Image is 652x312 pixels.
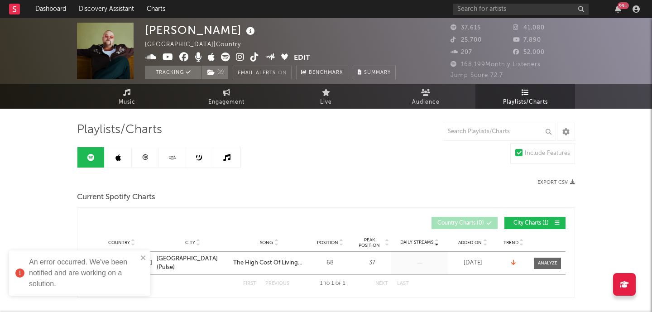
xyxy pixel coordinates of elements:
[108,240,130,245] span: Country
[355,259,389,268] div: 37
[309,67,343,78] span: Benchmark
[525,148,570,159] div: Include Features
[475,84,575,109] a: Playlists/Charts
[233,66,292,79] button: Email AlertsOn
[77,84,177,109] a: Music
[177,84,276,109] a: Engagement
[412,97,440,108] span: Audience
[503,97,548,108] span: Playlists/Charts
[119,97,135,108] span: Music
[513,25,545,31] span: 41,080
[458,240,482,245] span: Added On
[140,254,147,263] button: close
[233,259,305,268] a: The High Cost Of Living (feat. [PERSON_NAME])
[537,180,575,185] button: Export CSV
[503,240,518,245] span: Trend
[336,282,341,286] span: of
[77,125,162,135] span: Playlists/Charts
[400,239,433,246] span: Daily Streams
[296,66,348,79] a: Benchmark
[77,192,155,203] span: Current Spotify Charts
[307,278,357,289] div: 1 1 1
[443,123,556,141] input: Search Playlists/Charts
[310,259,350,268] div: 68
[157,254,229,272] a: [GEOGRAPHIC_DATA] (Pulse)
[451,37,482,43] span: 25,700
[504,217,566,229] button: City Charts(1)
[353,66,396,79] button: Summary
[29,257,138,289] div: An error occurred. We've been notified and are working on a solution.
[355,237,384,248] span: Peak Position
[317,240,338,245] span: Position
[208,97,244,108] span: Engagement
[375,281,388,286] button: Next
[451,62,541,67] span: 168,199 Monthly Listeners
[185,240,195,245] span: City
[243,281,256,286] button: First
[320,97,332,108] span: Live
[201,66,229,79] span: ( 2 )
[451,72,503,78] span: Jump Score: 72.7
[451,49,472,55] span: 207
[260,240,273,245] span: Song
[513,49,545,55] span: 52,000
[145,39,251,50] div: [GEOGRAPHIC_DATA] | Country
[615,5,621,13] button: 99+
[437,221,484,226] span: Country Charts ( 0 )
[618,2,629,9] div: 99 +
[431,217,498,229] button: Country Charts(0)
[145,23,257,38] div: [PERSON_NAME]
[145,66,201,79] button: Tracking
[202,66,228,79] button: (2)
[364,70,391,75] span: Summary
[294,53,310,64] button: Edit
[513,37,541,43] span: 7,890
[451,25,481,31] span: 37,615
[278,71,287,76] em: On
[324,282,330,286] span: to
[510,221,552,226] span: City Charts ( 1 )
[276,84,376,109] a: Live
[397,281,409,286] button: Last
[265,281,289,286] button: Previous
[453,4,589,15] input: Search for artists
[376,84,475,109] a: Audience
[450,259,495,268] div: [DATE]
